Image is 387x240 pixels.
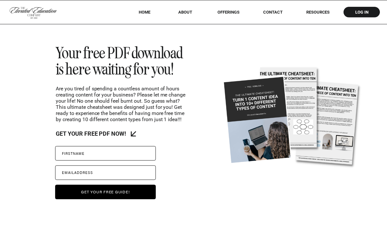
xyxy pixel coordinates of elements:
span: First [62,151,73,155]
p: Are you tired of spending a countless amount of hours creating content for your business? Please ... [56,86,189,123]
a: About [174,10,197,15]
h2: Your free PDF download is here waiting for you! [56,45,185,74]
a: log in [349,10,375,15]
span: Email [62,170,74,175]
span: get your free guide! [81,189,130,195]
a: RESOURCES [297,10,338,15]
span: name [73,151,85,155]
span: address [74,170,93,175]
a: offerings [208,10,249,15]
button: get your free guide! [55,185,156,199]
a: HOME [130,10,159,15]
h3: get your free pdf now! [56,131,128,139]
a: Contact [259,10,287,15]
